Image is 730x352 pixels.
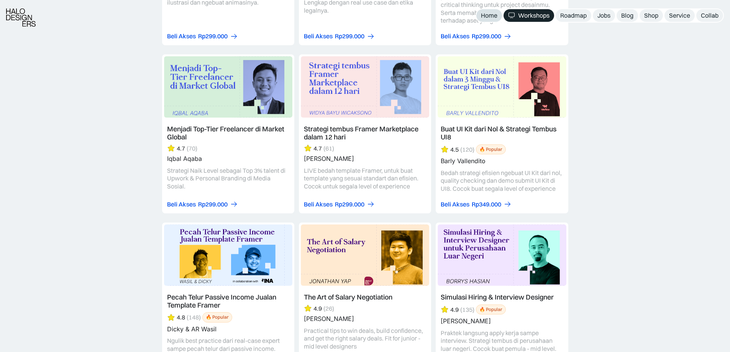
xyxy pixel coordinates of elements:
div: Beli Akses [167,200,196,208]
a: Service [664,9,695,22]
div: Beli Akses [441,200,469,208]
div: Rp349.000 [472,200,501,208]
a: Beli AksesRp299.000 [441,32,512,40]
a: Beli AksesRp349.000 [441,200,512,208]
a: Shop [640,9,663,22]
a: Beli AksesRp299.000 [167,200,238,208]
a: Jobs [593,9,615,22]
div: Beli Akses [441,32,469,40]
div: Rp299.000 [472,32,501,40]
div: Jobs [597,11,610,20]
a: Workshops [504,9,554,22]
div: Service [669,11,690,20]
a: Beli AksesRp299.000 [304,200,375,208]
a: Roadmap [556,9,591,22]
div: Shop [644,11,658,20]
a: Beli AksesRp299.000 [304,32,375,40]
div: Beli Akses [167,32,196,40]
div: Rp299.000 [335,32,364,40]
div: Rp299.000 [335,200,364,208]
div: Workshops [518,11,550,20]
div: Blog [621,11,633,20]
div: Home [481,11,497,20]
div: Rp299.000 [198,32,228,40]
a: Blog [617,9,638,22]
a: Collab [696,9,723,22]
div: Roadmap [560,11,587,20]
div: Beli Akses [304,200,333,208]
a: Home [476,9,502,22]
a: Beli AksesRp299.000 [167,32,238,40]
div: Beli Akses [304,32,333,40]
div: Collab [701,11,719,20]
div: Rp299.000 [198,200,228,208]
